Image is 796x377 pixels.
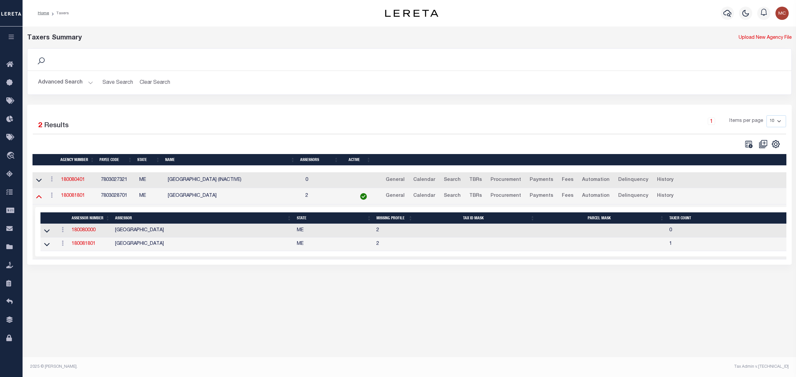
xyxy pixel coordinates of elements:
[441,191,464,201] a: Search
[165,188,303,204] td: [GEOGRAPHIC_DATA]
[38,76,93,89] button: Advanced Search
[38,11,49,15] a: Home
[137,172,165,188] td: ME
[615,191,651,201] a: Delinquency
[708,118,715,125] a: 1
[488,191,524,201] a: Procurement
[410,191,438,201] a: Calendar
[374,212,415,224] th: Missing Profile: activate to sort column ascending
[69,212,112,224] th: Assessor Number: activate to sort column ascending
[729,118,763,125] span: Items per page
[25,364,410,370] div: 2025 © [PERSON_NAME].
[163,154,298,166] th: Name: activate to sort column ascending
[667,238,793,251] td: 1
[579,175,613,186] a: Automation
[373,154,787,166] th: &nbsp;
[527,191,556,201] a: Payments
[527,175,556,186] a: Payments
[97,154,135,166] th: Payee Code: activate to sort column ascending
[667,212,793,224] th: Taxer Count: activate to sort column ascending
[294,212,374,224] th: State: activate to sort column ascending
[98,188,137,204] td: 7803028701
[383,191,408,201] a: General
[303,188,347,204] td: 2
[61,193,85,198] a: 180081801
[410,175,438,186] a: Calendar
[294,238,374,251] td: ME
[654,191,677,201] a: History
[739,34,792,42] a: Upload New Agency File
[414,364,789,370] div: Tax Admin v.[TECHNICAL_ID]
[99,76,137,89] button: Save Search
[49,10,69,16] li: Taxers
[383,175,408,186] a: General
[112,212,294,224] th: Assessor: activate to sort column ascending
[559,191,576,201] a: Fees
[415,212,537,224] th: Tax ID Mask: activate to sort column ascending
[775,7,789,20] img: svg+xml;base64,PHN2ZyB4bWxucz0iaHR0cDovL3d3dy53My5vcmcvMjAwMC9zdmciIHBvaW50ZXItZXZlbnRzPSJub25lIi...
[61,178,85,182] a: 180080401
[360,193,367,200] img: check-icon-green.svg
[559,175,576,186] a: Fees
[441,175,464,186] a: Search
[654,175,677,186] a: History
[303,172,347,188] td: 0
[112,224,294,238] td: [GEOGRAPHIC_DATA]
[579,191,613,201] a: Automation
[27,33,598,43] div: Taxers Summary
[72,242,96,246] a: 180081801
[294,224,374,238] td: ME
[537,212,667,224] th: Parcel Mask: activate to sort column ascending
[466,191,485,201] a: TBRs
[135,154,163,166] th: State: activate to sort column ascending
[374,224,415,238] td: 2
[6,152,17,160] i: travel_explore
[72,228,96,233] a: 180080000
[112,238,294,251] td: [GEOGRAPHIC_DATA]
[165,172,303,188] td: [GEOGRAPHIC_DATA] (INACTIVE)
[298,154,341,166] th: Assessors: activate to sort column ascending
[667,224,793,238] td: 0
[341,154,373,166] th: Active: activate to sort column ascending
[98,172,137,188] td: 7803027321
[374,238,415,251] td: 2
[58,154,97,166] th: Agency Number: activate to sort column ascending
[38,122,42,129] span: 2
[44,121,69,131] label: Results
[385,10,438,17] img: logo-dark.svg
[137,76,173,89] button: Clear Search
[615,175,651,186] a: Delinquency
[488,175,524,186] a: Procurement
[466,175,485,186] a: TBRs
[137,188,165,204] td: ME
